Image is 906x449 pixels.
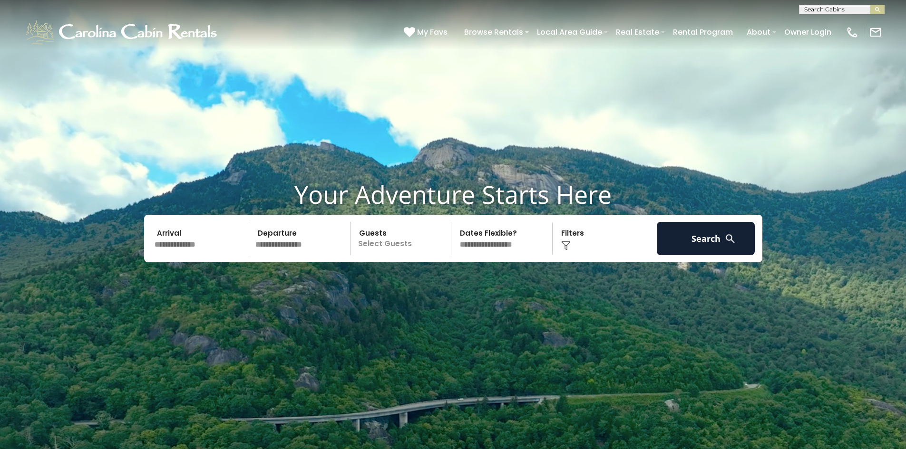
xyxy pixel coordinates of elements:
[353,222,451,255] p: Select Guests
[417,26,448,38] span: My Favs
[459,24,528,40] a: Browse Rentals
[404,26,450,38] a: My Favs
[668,24,738,40] a: Rental Program
[24,18,221,47] img: White-1-1-2.png
[869,26,882,39] img: mail-regular-white.png
[7,180,899,209] h1: Your Adventure Starts Here
[561,241,571,250] img: filter--v1.png
[611,24,664,40] a: Real Estate
[532,24,607,40] a: Local Area Guide
[742,24,775,40] a: About
[846,26,859,39] img: phone-regular-white.png
[657,222,755,255] button: Search
[724,233,736,245] img: search-regular-white.png
[779,24,836,40] a: Owner Login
